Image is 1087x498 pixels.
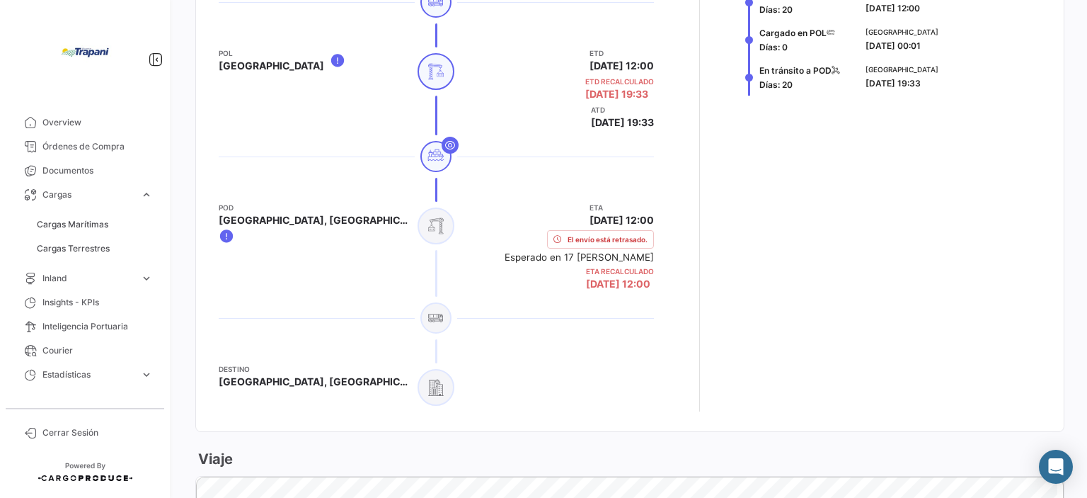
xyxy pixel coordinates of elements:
h3: Viaje [195,449,233,469]
span: Días: 0 [759,42,788,52]
span: Días: 20 [759,79,793,90]
span: [DATE] 12:00 [586,278,650,290]
span: Cargas Terrestres [37,242,110,255]
span: Cargas [42,188,134,201]
span: [GEOGRAPHIC_DATA] [865,26,938,38]
span: [GEOGRAPHIC_DATA] [865,64,938,75]
app-card-info-title: POD [219,202,412,213]
span: Cargado en POL [759,28,827,38]
app-card-info-title: ETD Recalculado [585,76,654,87]
span: [DATE] 00:01 [865,40,921,51]
span: Inteligencia Portuaria [42,320,153,333]
a: Órdenes de Compra [11,135,159,159]
a: Courier [11,339,159,363]
span: [DATE] 12:00 [865,3,920,13]
span: En tránsito a POD [759,65,832,76]
app-card-info-title: POL [219,47,324,59]
span: Estadísticas [42,368,134,381]
span: [DATE] 19:33 [591,115,654,130]
app-card-info-title: ETA Recalculado [586,266,654,277]
span: [DATE] 19:33 [585,87,648,101]
span: expand_more [140,368,153,381]
app-card-info-title: ATD [591,104,654,115]
span: [GEOGRAPHIC_DATA], [GEOGRAPHIC_DATA] [219,213,412,227]
span: [DATE] 19:33 [865,78,921,89]
span: [GEOGRAPHIC_DATA], [GEOGRAPHIC_DATA] [219,375,412,389]
span: Overview [42,116,153,129]
a: Overview [11,111,159,135]
span: Courier [42,344,153,357]
span: expand_more [140,188,153,201]
span: Órdenes de Compra [42,140,153,153]
div: Abrir Intercom Messenger [1039,450,1073,484]
small: Esperado en 17 [PERSON_NAME] [505,251,654,263]
span: Documentos [42,164,153,177]
span: Insights - KPIs [42,296,153,309]
app-card-info-title: Destino [219,363,412,375]
span: [GEOGRAPHIC_DATA] [219,59,324,73]
a: Documentos [11,159,159,183]
a: Insights - KPIs [11,290,159,315]
span: expand_more [140,272,153,285]
span: [DATE] 12:00 [589,213,654,227]
span: El envío está retrasado. [568,234,648,245]
app-card-info-title: ETA [589,202,654,213]
span: Cerrar Sesión [42,426,153,439]
span: Cargas Marítimas [37,218,108,231]
span: Días: 20 [759,4,793,15]
a: Cargas Marítimas [31,214,159,235]
span: [DATE] 12:00 [589,59,654,73]
a: Cargas Terrestres [31,238,159,259]
app-card-info-title: ETD [589,47,654,59]
img: bd005829-9598-4431-b544-4b06bbcd40b2.jpg [50,17,120,88]
span: Inland [42,272,134,285]
a: Inteligencia Portuaria [11,315,159,339]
